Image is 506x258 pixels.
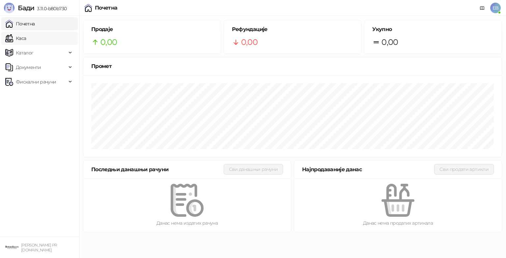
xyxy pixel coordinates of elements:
a: Документација [477,3,488,13]
div: Промет [91,62,494,70]
h5: Продаје [91,25,213,33]
div: Данас нема издатих рачуна [94,219,280,227]
span: EB [490,3,501,13]
span: 0,00 [381,36,398,48]
button: Сви продати артикли [434,164,494,175]
div: Почетна [95,5,118,11]
h5: Укупно [372,25,494,33]
a: Почетна [5,17,35,30]
div: Последњи данашњи рачуни [91,165,224,174]
a: Каса [5,32,26,45]
span: Бади [18,4,34,12]
div: Најпродаваније данас [302,165,434,174]
span: 0,00 [241,36,258,48]
span: Документи [16,61,41,74]
span: Каталог [16,46,34,59]
img: 64x64-companyLogo-0e2e8aaa-0bd2-431b-8613-6e3c65811325.png [5,241,18,254]
small: [PERSON_NAME] PR [DOMAIN_NAME] [21,243,57,252]
div: Данас нема продатих артикала [305,219,491,227]
span: 3.11.0-b80b730 [34,6,67,12]
h5: Рефундације [232,25,353,33]
span: 0,00 [100,36,117,48]
button: Сви данашњи рачуни [224,164,283,175]
img: Logo [4,3,14,13]
span: Фискални рачуни [16,75,56,88]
